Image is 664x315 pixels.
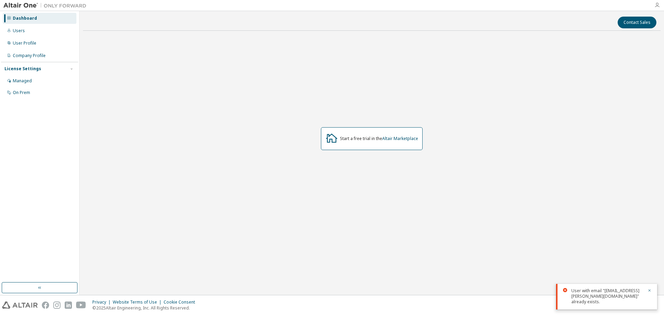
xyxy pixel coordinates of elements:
img: altair_logo.svg [2,302,38,309]
a: Altair Marketplace [382,136,418,141]
p: © 2025 Altair Engineering, Inc. All Rights Reserved. [92,305,199,311]
div: Website Terms of Use [113,299,164,305]
div: User Profile [13,40,36,46]
img: instagram.svg [53,302,61,309]
div: Company Profile [13,53,46,58]
img: facebook.svg [42,302,49,309]
div: Users [13,28,25,34]
div: Start a free trial in the [340,136,418,141]
div: User with email "[EMAIL_ADDRESS][PERSON_NAME][DOMAIN_NAME]" already exists. [571,288,643,305]
img: youtube.svg [76,302,86,309]
div: Managed [13,78,32,84]
button: Contact Sales [618,17,656,28]
img: Altair One [3,2,90,9]
div: License Settings [4,66,41,72]
div: Privacy [92,299,113,305]
div: Dashboard [13,16,37,21]
div: On Prem [13,90,30,95]
img: linkedin.svg [65,302,72,309]
div: Cookie Consent [164,299,199,305]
